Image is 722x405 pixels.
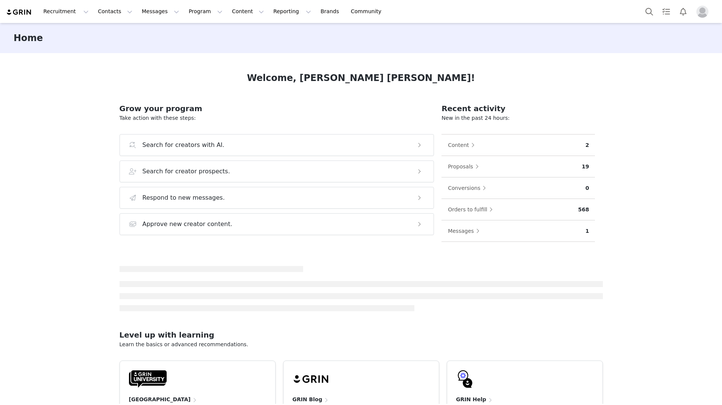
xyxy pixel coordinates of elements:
[696,6,708,18] img: placeholder-profile.jpg
[658,3,674,20] a: Tasks
[227,3,268,20] button: Content
[316,3,346,20] a: Brands
[578,206,589,214] p: 568
[293,370,330,388] img: grin-logo-black.svg
[120,103,434,114] h2: Grow your program
[448,203,497,215] button: Orders to fulfill
[143,141,225,150] h3: Search for creators with AI.
[582,163,589,171] p: 19
[120,329,603,341] h2: Level up with learning
[692,6,716,18] button: Profile
[129,370,167,388] img: GRIN-University-Logo-Black.svg
[448,139,478,151] button: Content
[448,160,483,173] button: Proposals
[586,184,589,192] p: 0
[120,114,434,122] p: Take action with these steps:
[14,31,43,45] h3: Home
[120,213,434,235] button: Approve new creator content.
[143,193,225,202] h3: Respond to new messages.
[441,103,595,114] h2: Recent activity
[129,396,191,403] h4: [GEOGRAPHIC_DATA]
[448,182,490,194] button: Conversions
[120,187,434,209] button: Respond to new messages.
[120,134,434,156] button: Search for creators with AI.
[456,396,486,403] h4: GRIN Help
[641,3,658,20] button: Search
[441,114,595,122] p: New in the past 24 hours:
[120,160,434,182] button: Search for creator prospects.
[184,3,227,20] button: Program
[143,167,230,176] h3: Search for creator prospects.
[675,3,691,20] button: Notifications
[346,3,389,20] a: Community
[586,141,589,149] p: 2
[269,3,316,20] button: Reporting
[6,9,32,16] img: grin logo
[39,3,93,20] button: Recruitment
[137,3,184,20] button: Messages
[120,341,603,348] p: Learn the basics or advanced recommendations.
[456,370,474,388] img: GRIN-help-icon.svg
[293,396,322,403] h4: GRIN Blog
[247,71,475,85] h1: Welcome, [PERSON_NAME] [PERSON_NAME]!
[586,227,589,235] p: 1
[143,220,233,229] h3: Approve new creator content.
[94,3,137,20] button: Contacts
[448,225,483,237] button: Messages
